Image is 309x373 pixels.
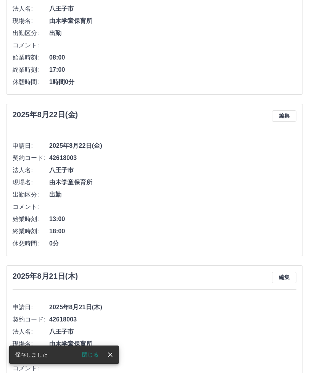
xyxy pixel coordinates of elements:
span: 申請日: [13,141,49,150]
span: 現場名: [13,16,49,26]
span: 法人名: [13,166,49,175]
span: 法人名: [13,4,49,13]
span: 申請日: [13,303,49,312]
span: 始業時刻: [13,215,49,224]
span: 由木学童保育所 [49,178,296,187]
span: 42618003 [49,153,296,163]
span: 終業時刻: [13,65,49,74]
span: 由木学童保育所 [49,16,296,26]
span: 0分 [49,239,296,248]
span: 由木学童保育所 [49,339,296,349]
span: 契約コード: [13,153,49,163]
span: 法人名: [13,327,49,336]
span: 出勤 [49,352,296,361]
span: 休憩時間: [13,239,49,248]
span: 出勤 [49,29,296,38]
button: 編集 [272,272,296,283]
span: 42618003 [49,315,296,324]
span: 出勤 [49,190,296,199]
span: 2025年8月21日(木) [49,303,296,312]
span: 契約コード: [13,315,49,324]
span: 終業時刻: [13,227,49,236]
h3: 2025年8月21日(木) [13,272,78,281]
span: 1時間0分 [49,78,296,87]
span: コメント: [13,364,49,373]
span: 08:00 [49,53,296,62]
span: 八王子市 [49,166,296,175]
button: 編集 [272,110,296,122]
span: 始業時刻: [13,53,49,62]
span: 2025年8月22日(金) [49,141,296,150]
span: 13:00 [49,215,296,224]
span: コメント: [13,202,49,212]
span: コメント: [13,41,49,50]
button: 閉じる [76,349,105,360]
span: 現場名: [13,339,49,349]
span: 17:00 [49,65,296,74]
div: 保存しました [15,348,48,362]
span: 18:00 [49,227,296,236]
button: close [105,349,116,360]
h3: 2025年8月22日(金) [13,110,78,119]
span: 八王子市 [49,327,296,336]
span: 現場名: [13,178,49,187]
span: 八王子市 [49,4,296,13]
span: 出勤区分: [13,29,49,38]
span: 出勤区分: [13,190,49,199]
span: 休憩時間: [13,78,49,87]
